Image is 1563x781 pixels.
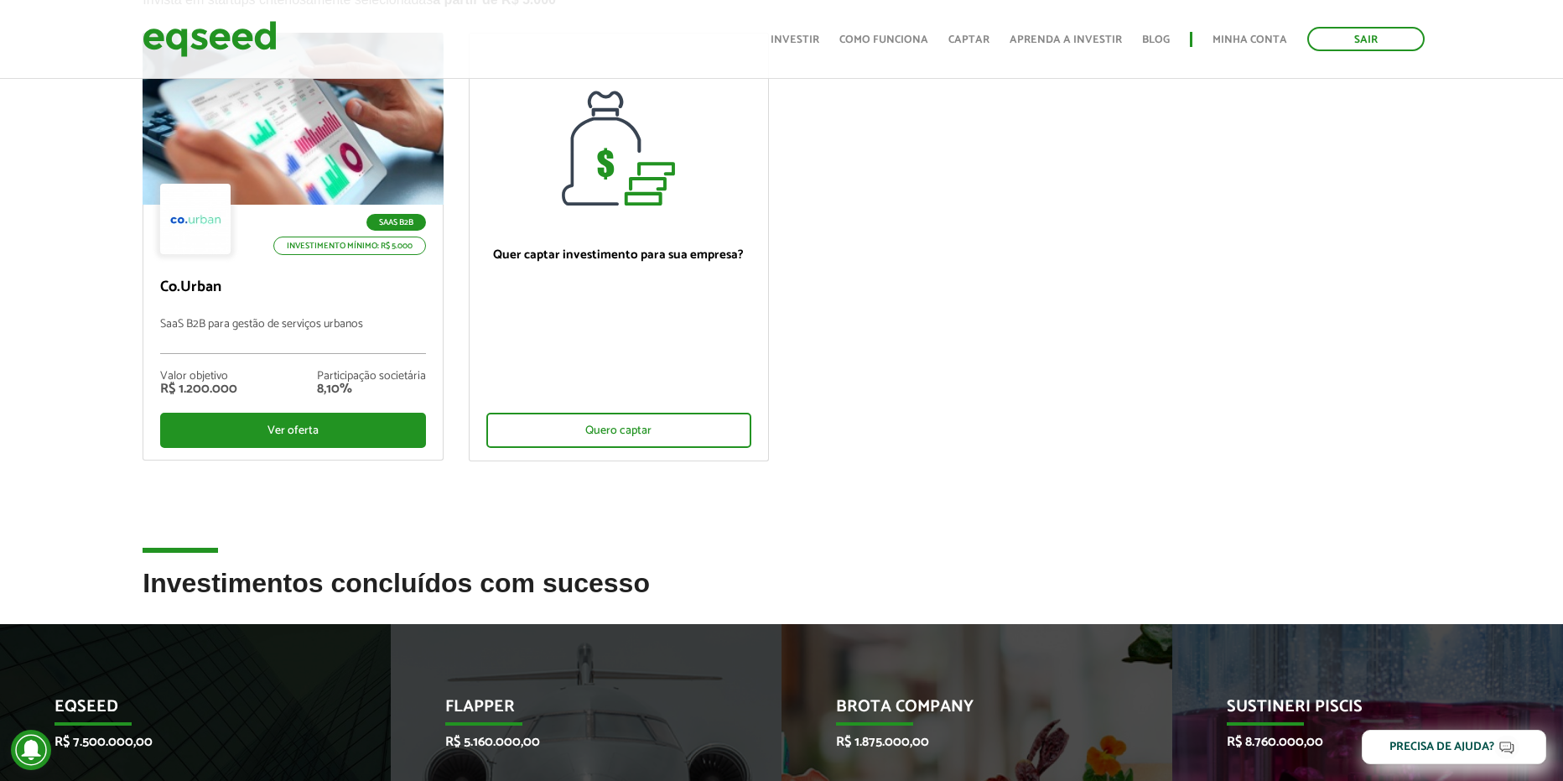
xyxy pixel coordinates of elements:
[143,33,443,461] a: SaaS B2B Investimento mínimo: R$ 5.000 Co.Urban SaaS B2B para gestão de serviços urbanos Valor ob...
[160,383,237,396] div: R$ 1.200.000
[486,413,751,448] div: Quero captar
[836,734,1092,750] p: R$ 1.875.000,00
[366,214,426,231] p: SaaS B2B
[143,17,277,61] img: EqSeed
[486,247,751,263] p: Quer captar investimento para sua empresa?
[160,318,425,354] p: SaaS B2B para gestão de serviços urbanos
[317,383,426,396] div: 8,10%
[948,34,989,45] a: Captar
[1010,34,1122,45] a: Aprenda a investir
[445,734,701,750] p: R$ 5.160.000,00
[1227,697,1483,726] p: Sustineri Piscis
[273,237,426,255] p: Investimento mínimo: R$ 5.000
[1212,34,1287,45] a: Minha conta
[445,697,701,726] p: Flapper
[160,279,425,297] p: Co.Urban
[771,34,819,45] a: Investir
[1142,34,1170,45] a: Blog
[160,413,425,448] div: Ver oferta
[160,371,237,383] div: Valor objetivo
[1227,734,1483,750] p: R$ 8.760.000,00
[143,569,1420,623] h2: Investimentos concluídos com sucesso
[55,697,310,726] p: EqSeed
[55,734,310,750] p: R$ 7.500.000,00
[839,34,928,45] a: Como funciona
[469,33,769,461] a: Quer captar investimento para sua empresa? Quero captar
[317,371,426,383] div: Participação societária
[1307,27,1425,51] a: Sair
[836,697,1092,726] p: Brota Company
